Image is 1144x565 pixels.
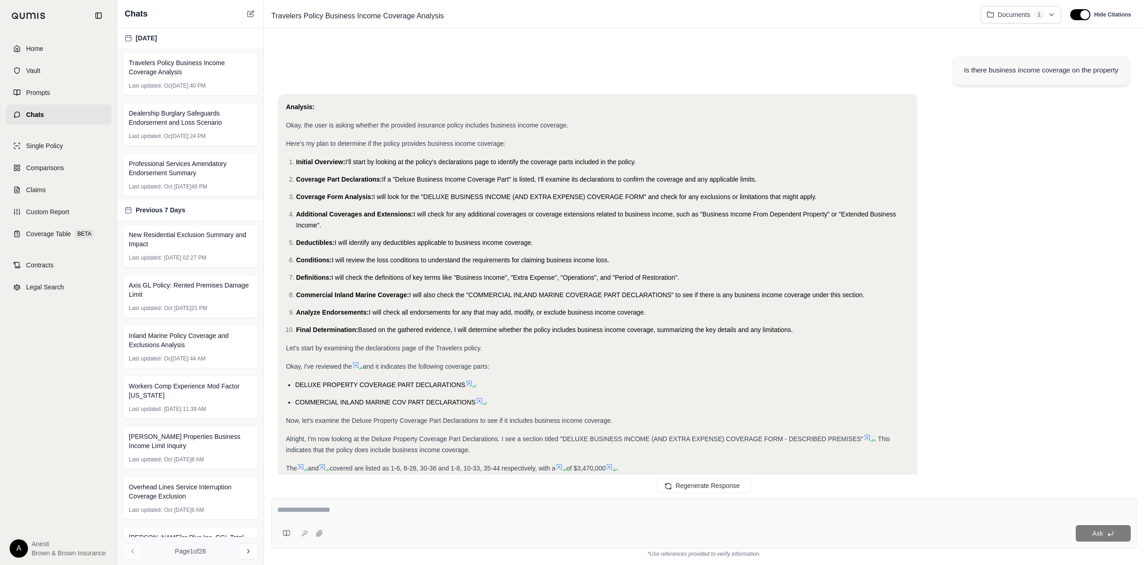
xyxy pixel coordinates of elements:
button: New Chat [245,8,256,19]
span: Oct [DATE]8 AM [164,456,204,463]
span: Coverage Part Declarations: [296,176,382,183]
span: Axis GL Policy: Rented Premises Damage Limit [129,281,252,299]
span: . [616,465,618,472]
span: Oc[DATE]:44 AM [164,355,205,362]
span: Coverage Table [26,229,71,238]
span: Previous 7 Days [136,205,185,215]
span: Last updated: [129,456,162,463]
div: A [10,539,28,558]
span: Here's my plan to determine if the policy provides business income coverage: [286,140,506,147]
span: Chats [26,110,44,119]
div: Is there business income coverage on the property [964,65,1118,76]
span: Commercial Inland Marine Coverage: [296,291,409,299]
span: New Residential Exclusion Summary and Impact [129,230,252,249]
button: Ask [1076,525,1131,542]
span: Initial Overview: [296,158,345,166]
a: Custom Report [6,202,111,222]
strong: Analysis: [286,103,314,111]
span: [DATE] 11:39 AM [164,405,206,413]
span: I will also check the "COMMERCIAL INLAND MARINE COVERAGE PART DECLARATIONS" to see if there is an... [409,291,864,299]
span: Last updated: [129,506,162,514]
span: I will check for any additional coverages or coverage extensions related to business income, such... [296,210,896,229]
span: Comparisons [26,163,64,172]
span: Legal Search [26,282,64,292]
span: I will identify any deductibles applicable to business income coverage. [335,239,533,246]
span: Chats [125,7,148,20]
span: Claims [26,185,46,194]
a: Claims [6,180,111,200]
span: [PERSON_NAME]er Plus Inc. CGL Total Pollution Exclusion Examples [129,533,252,551]
span: I will review the loss conditions to understand the requirements for claiming business income loss. [332,256,609,264]
span: Let's start by examining the declarations page of the Travelers policy. [286,344,482,352]
span: Alright, I'm now looking at the Deluxe Property Coverage Part Declarations. I see a section title... [286,435,863,443]
span: Additional Coverages and Extensions: [296,210,413,218]
div: Edit Title [268,9,973,23]
a: Comparisons [6,158,111,178]
span: Last updated: [129,133,162,140]
span: Brown & Brown Insurance [32,548,106,558]
span: Last updated: [129,305,162,312]
span: [DATE] 02:27 PM [164,254,206,261]
span: The [286,465,297,472]
span: Workers Comp Experience Mod Factor [US_STATE] [129,382,252,400]
span: Regenerate Response [676,482,740,489]
a: Legal Search [6,277,111,297]
a: Home [6,39,111,59]
button: Documents1 [981,6,1061,23]
span: Oct [DATE]46 PM [164,183,207,190]
span: I will check all endorsements for any that may add, modify, or exclude business income coverage. [369,309,646,316]
span: Based on the gathered evidence, I will determine whether the policy includes business income cove... [358,326,793,333]
a: Vault [6,61,111,81]
span: I will look for the "DELUXE BUSINESS INCOME (AND EXTRA EXPENSE) COVERAGE FORM" and check for any ... [373,193,816,200]
span: Oc[DATE]:40 PM [164,82,206,89]
span: Conditions: [296,256,332,264]
span: Oct [DATE]8 AM [164,506,204,514]
span: I'll start by looking at the policy's declarations page to identify the coverage parts included i... [345,158,636,166]
span: Hide Citations [1094,11,1131,18]
span: Travelers Policy Business Income Coverage Analysis [268,9,447,23]
span: Prompts [26,88,50,97]
span: Contracts [26,260,54,270]
span: Last updated: [129,405,162,413]
span: Documents [998,10,1030,19]
span: Ask [1092,530,1103,537]
span: of $3,470,000 [566,465,606,472]
a: Prompts [6,83,111,103]
span: DELUXE PROPERTY COVERAGE PART DECLARATIONS [295,381,465,388]
span: Analyze Endorsements: [296,309,369,316]
span: and it indicates the following coverage parts: [363,363,489,370]
span: Page 1 of 28 [175,547,206,556]
span: Okay, I've reviewed the [286,363,352,370]
span: I will check the definitions of key terms like "Business Income", "Extra Expense", "Operations", ... [331,274,679,281]
span: Overhead Lines Service Interruption Coverage Exclusion [129,482,252,501]
span: Oc[DATE]:24 PM [164,133,206,140]
span: Dealership Burglary Safeguards Endorsement and Loss Scenario [129,109,252,127]
span: If a "Deluxe Business Income Coverage Part" is listed, I'll examine its declarations to confirm t... [382,176,757,183]
span: Single Policy [26,141,63,150]
img: Qumis Logo [11,12,46,19]
span: Deductibles: [296,239,335,246]
span: [PERSON_NAME] Properties Business Income Limit Inquiry [129,432,252,450]
span: Okay, the user is asking whether the provided insurance policy includes business income coverage. [286,122,568,129]
span: Inland Marine Policy Coverage and Exclusions Analysis [129,331,252,349]
span: Last updated: [129,355,162,362]
a: Single Policy [6,136,111,156]
span: Vault [26,66,40,75]
span: Definitions: [296,274,331,281]
span: 1 [1034,10,1045,19]
span: Last updated: [129,183,162,190]
span: Custom Report [26,207,69,216]
span: Last updated: [129,82,162,89]
button: Collapse sidebar [91,8,106,23]
span: Final Determination: [296,326,358,333]
a: Contracts [6,255,111,275]
span: [DATE] [136,33,157,43]
span: BETA [75,229,94,238]
span: Oct [DATE]21 PM [164,305,207,312]
span: covered are listed as 1-6, 8-28, 30-36 and 1-8, 10-33, 35-44 respectively, with a [330,465,555,472]
span: Travelers Policy Business Income Coverage Analysis [129,58,252,77]
span: Last updated: [129,254,162,261]
span: COMMERCIAL INLAND MARINE COV PART DECLARATIONS [295,399,476,406]
span: Home [26,44,43,53]
a: Chats [6,105,111,125]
